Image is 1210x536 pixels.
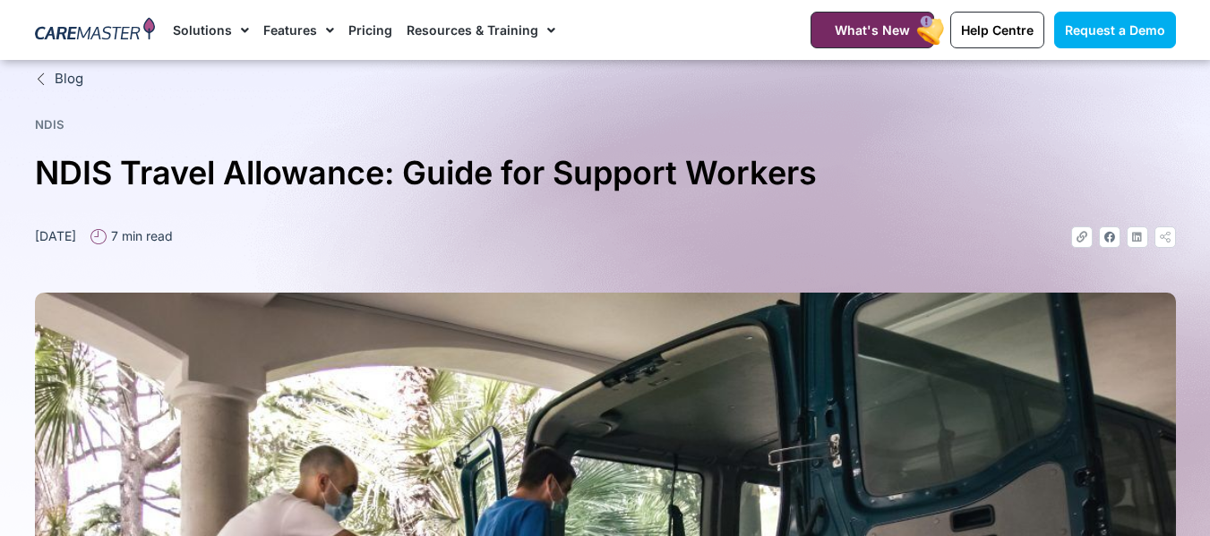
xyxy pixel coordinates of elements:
[35,228,76,243] time: [DATE]
[835,22,910,38] span: What's New
[107,226,173,245] span: 7 min read
[811,12,934,48] a: What's New
[35,69,1176,89] a: Blog
[35,17,156,44] img: CareMaster Logo
[35,147,1176,200] h1: NDIS Travel Allowance: Guide for Support Workers
[950,12,1044,48] a: Help Centre
[50,69,83,89] span: Blog
[961,22,1034,38] span: Help Centre
[1065,22,1165,38] span: Request a Demo
[35,117,64,132] a: NDIS
[1054,12,1176,48] a: Request a Demo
